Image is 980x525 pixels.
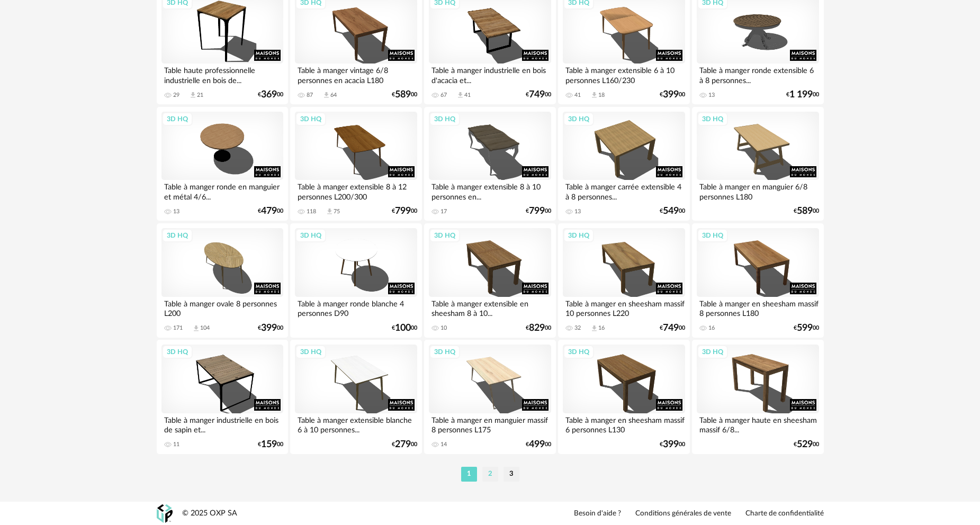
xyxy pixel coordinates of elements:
div: Table à manger en manguier 6/8 personnes L180 [697,180,819,201]
span: Download icon [456,91,464,99]
div: Table à manger en sheesham massif 10 personnes L220 [563,297,685,318]
div: 29 [173,92,179,99]
div: Table à manger extensible en sheesham 8 à 10... [429,297,551,318]
span: Download icon [189,91,197,99]
div: 13 [173,208,179,215]
span: 399 [663,91,679,98]
div: Table à manger industrielle en bois de sapin et... [161,413,283,435]
div: 75 [334,208,340,215]
div: Table à manger ovale 8 personnes L200 [161,297,283,318]
div: 3D HQ [697,229,728,242]
div: Table à manger haute en sheesham massif 6/8... [697,413,819,435]
a: 3D HQ Table à manger extensible blanche 6 à 10 personnes... €27900 [290,340,421,454]
div: Table à manger ronde en manguier et métal 4/6... [161,180,283,201]
div: € 00 [258,91,283,98]
a: 3D HQ Table à manger carrée extensible 4 à 8 personnes... 13 €54900 [558,107,689,221]
div: € 00 [794,441,819,448]
div: 18 [598,92,605,99]
div: 64 [330,92,337,99]
div: © 2025 OXP SA [182,509,237,519]
span: 589 [395,91,411,98]
span: 279 [395,441,411,448]
span: 499 [529,441,545,448]
a: Conditions générales de vente [635,509,731,519]
a: 3D HQ Table à manger ovale 8 personnes L200 171 Download icon 104 €39900 [157,223,288,338]
div: Table à manger extensible 8 à 10 personnes en... [429,180,551,201]
div: Table à manger extensible blanche 6 à 10 personnes... [295,413,417,435]
div: € 00 [660,91,685,98]
span: 399 [261,324,277,332]
div: 3D HQ [429,229,460,242]
div: 3D HQ [429,345,460,359]
div: € 00 [794,324,819,332]
span: 599 [797,324,813,332]
div: 3D HQ [563,112,594,126]
div: 3D HQ [563,229,594,242]
span: 749 [529,91,545,98]
div: Table à manger ronde blanche 4 personnes D90 [295,297,417,318]
div: 41 [464,92,471,99]
div: 67 [440,92,447,99]
div: 118 [307,208,316,215]
div: € 00 [660,324,685,332]
span: Download icon [326,207,334,215]
div: 21 [197,92,203,99]
div: € 00 [392,91,417,98]
div: 16 [708,324,715,332]
div: Table haute professionnelle industrielle en bois de... [161,64,283,85]
a: 3D HQ Table à manger industrielle en bois de sapin et... 11 €15900 [157,340,288,454]
div: 3D HQ [162,345,193,359]
div: Table à manger en sheesham massif 8 personnes L180 [697,297,819,318]
span: Download icon [322,91,330,99]
div: Table à manger en sheesham massif 6 personnes L130 [563,413,685,435]
div: 16 [598,324,605,332]
div: 87 [307,92,313,99]
span: Download icon [590,91,598,99]
a: 3D HQ Table à manger en sheesham massif 10 personnes L220 32 Download icon 16 €74900 [558,223,689,338]
div: 3D HQ [295,112,326,126]
div: 3D HQ [697,345,728,359]
a: 3D HQ Table à manger en manguier 6/8 personnes L180 €58900 [692,107,823,221]
div: 11 [173,441,179,448]
div: € 00 [786,91,819,98]
a: 3D HQ Table à manger ronde blanche 4 personnes D90 €10000 [290,223,421,338]
span: 549 [663,207,679,215]
div: € 00 [526,441,551,448]
a: 3D HQ Table à manger en manguier massif 8 personnes L175 14 €49900 [424,340,555,454]
span: 749 [663,324,679,332]
span: Download icon [192,324,200,332]
div: 17 [440,208,447,215]
div: 3D HQ [295,229,326,242]
span: 1 199 [789,91,813,98]
div: Table à manger extensible 6 à 10 personnes L160/230 [563,64,685,85]
div: 104 [200,324,210,332]
div: € 00 [794,207,819,215]
span: 799 [529,207,545,215]
div: € 00 [392,441,417,448]
div: € 00 [526,324,551,332]
span: 589 [797,207,813,215]
li: 3 [504,467,519,482]
div: 13 [574,208,581,215]
div: 3D HQ [429,112,460,126]
div: € 00 [660,441,685,448]
div: € 00 [258,441,283,448]
span: 479 [261,207,277,215]
span: 829 [529,324,545,332]
a: 3D HQ Table à manger extensible en sheesham 8 à 10... 10 €82900 [424,223,555,338]
div: 3D HQ [162,112,193,126]
span: 100 [395,324,411,332]
div: 13 [708,92,715,99]
div: € 00 [660,207,685,215]
a: 3D HQ Table à manger extensible 8 à 12 personnes L200/300 118 Download icon 75 €79900 [290,107,421,221]
div: Table à manger industrielle en bois d'acacia et... [429,64,551,85]
div: 14 [440,441,447,448]
div: € 00 [258,324,283,332]
a: 3D HQ Table à manger en sheesham massif 8 personnes L180 16 €59900 [692,223,823,338]
li: 2 [482,467,498,482]
div: Table à manger en manguier massif 8 personnes L175 [429,413,551,435]
div: 3D HQ [162,229,193,242]
a: Charte de confidentialité [745,509,824,519]
div: Table à manger extensible 8 à 12 personnes L200/300 [295,180,417,201]
div: 41 [574,92,581,99]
